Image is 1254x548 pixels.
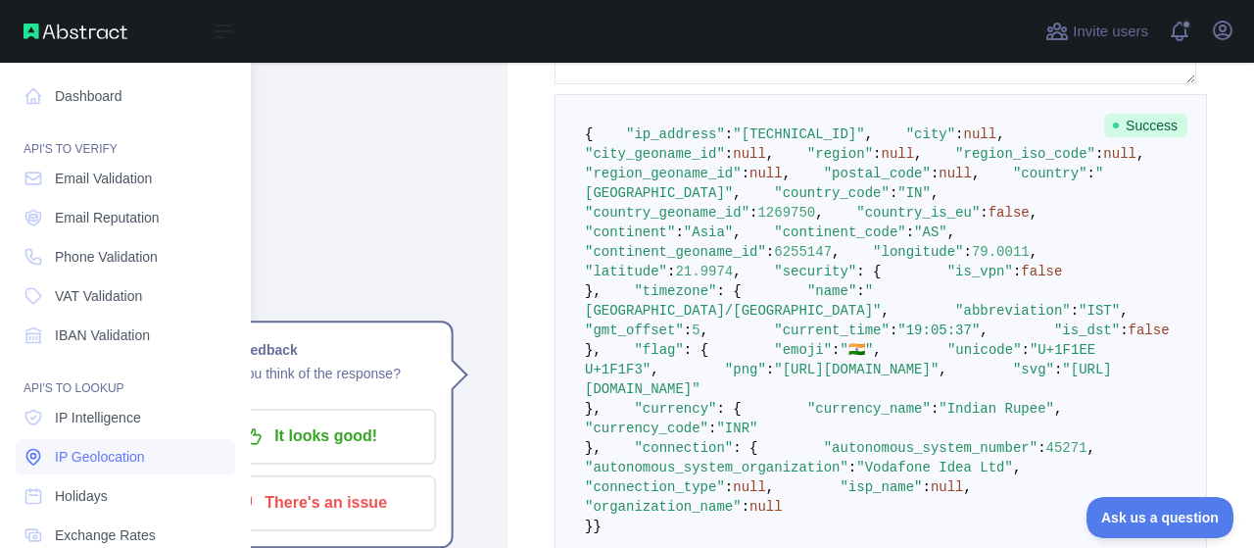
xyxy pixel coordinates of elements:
[16,318,235,353] a: IBAN Validation
[865,126,873,142] span: ,
[585,440,602,456] span: },
[856,205,980,221] span: "country_is_eu"
[832,244,840,260] span: ,
[585,244,766,260] span: "continent_geoname_id"
[906,126,955,142] span: "city"
[881,146,914,162] span: null
[725,146,733,162] span: :
[996,126,1004,142] span: ,
[55,486,108,506] span: Holidays
[939,401,1054,417] span: "Indian Rupee"
[55,525,156,545] span: Exchange Rates
[955,146,1095,162] span: "region_iso_code"
[1136,146,1144,162] span: ,
[947,264,1013,279] span: "is_vpn"
[856,283,864,299] span: :
[980,205,988,221] span: :
[585,126,593,142] span: {
[742,499,749,515] span: :
[675,264,733,279] span: 21.9974
[684,224,733,240] span: "Asia"
[716,401,741,417] span: : {
[692,323,699,338] span: 5
[1120,303,1128,319] span: ,
[1037,440,1045,456] span: :
[1046,440,1087,456] span: 45271
[832,342,840,358] span: :
[848,460,856,475] span: :
[1013,166,1087,181] span: "country"
[964,479,972,495] span: ,
[16,200,235,235] a: Email Reputation
[716,421,757,436] span: "INR"
[55,325,150,345] span: IBAN Validation
[815,205,823,221] span: ,
[774,224,905,240] span: "continent_code"
[824,440,1037,456] span: "autonomous_system_number"
[1095,146,1103,162] span: :
[947,224,955,240] span: ,
[989,205,1030,221] span: false
[725,126,733,142] span: :
[1079,303,1120,319] span: "IST"
[807,283,856,299] span: "name"
[1104,114,1187,137] span: Success
[733,440,757,456] span: : {
[55,286,142,306] span: VAT Validation
[914,146,922,162] span: ,
[585,421,708,436] span: "currency_code"
[774,244,832,260] span: 6255147
[1120,323,1128,338] span: :
[939,166,972,181] span: null
[16,239,235,274] a: Phone Validation
[585,224,675,240] span: "continent"
[931,185,939,201] span: ,
[1041,16,1152,47] button: Invite users
[651,362,658,377] span: ,
[766,479,774,495] span: ,
[16,439,235,474] a: IP Geolocation
[873,146,881,162] span: :
[955,126,963,142] span: :
[585,283,602,299] span: },
[1054,401,1062,417] span: ,
[856,264,881,279] span: : {
[675,224,683,240] span: :
[774,362,939,377] span: "[URL][DOMAIN_NAME]"
[840,479,922,495] span: "isp_name"
[757,205,815,221] span: 1269750
[1013,264,1021,279] span: :
[980,323,988,338] span: ,
[1087,440,1095,456] span: ,
[873,244,963,260] span: "longitude"
[1054,362,1062,377] span: :
[955,303,1071,319] span: "abbreviation"
[585,519,593,534] span: }
[931,479,964,495] span: null
[634,342,683,358] span: "flag"
[55,208,160,227] span: Email Reputation
[733,264,741,279] span: ,
[684,342,708,358] span: : {
[55,408,141,427] span: IP Intelligence
[914,224,947,240] span: "AS"
[585,264,667,279] span: "latitude"
[922,479,930,495] span: :
[634,440,733,456] span: "connection"
[585,499,742,515] span: "organization_name"
[16,118,235,157] div: API'S TO VERIFY
[1022,342,1030,358] span: :
[964,126,997,142] span: null
[1021,264,1062,279] span: false
[716,283,741,299] span: : {
[931,166,939,181] span: :
[733,126,864,142] span: "[TECHNICAL_ID]"
[897,323,980,338] span: "19:05:37"
[890,323,897,338] span: :
[964,244,972,260] span: :
[972,166,980,181] span: ,
[667,264,675,279] span: :
[55,169,152,188] span: Email Validation
[585,323,684,338] span: "gmt_offset"
[16,161,235,196] a: Email Validation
